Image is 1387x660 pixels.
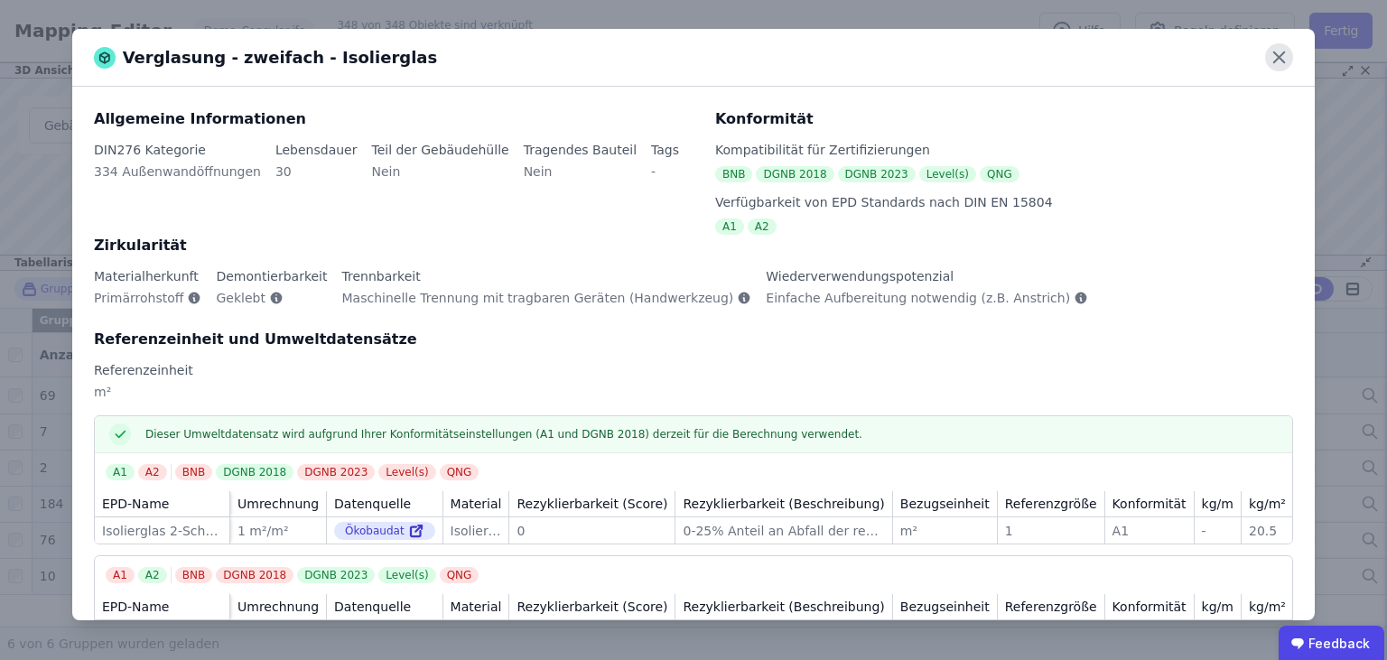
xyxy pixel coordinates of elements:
[175,464,212,480] div: BNB
[451,522,502,540] div: Isolierglas
[371,141,508,159] div: Teil der Gebäudehülle
[102,598,169,616] div: EPD-Name
[756,166,833,182] div: DGNB 2018
[237,522,319,540] div: 1 m²/m²
[1202,495,1233,513] div: kg/m
[275,141,358,159] div: Lebensdauer
[94,108,693,130] div: Allgemeine Informationen
[748,218,777,235] div: A2
[1005,495,1097,513] div: Referenzgröße
[94,235,1293,256] div: Zirkularität
[900,495,990,513] div: Bezugseinheit
[94,289,183,307] span: Primärrohstoff
[1249,522,1286,540] div: 20.5
[342,267,752,285] div: Trennbarkeit
[683,598,884,616] div: Rezyklierbarkeit (Beschreibung)
[371,163,508,195] div: Nein
[517,598,667,616] div: Rezyklierbarkeit (Score)
[94,329,1293,350] div: Referenzeinheit und Umweltdatensätze
[94,383,1293,415] div: m²
[766,289,1070,307] span: Einfache Aufbereitung notwendig (z.B. Anstrich)
[766,267,1088,285] div: Wiederverwendungspotenzial
[651,141,679,159] div: Tags
[524,163,637,195] div: Nein
[1005,522,1097,540] div: 1
[517,522,667,540] div: 0
[94,361,1293,379] div: Referenzeinheit
[94,163,261,195] div: 334 Außenwandöffnungen
[900,598,990,616] div: Bezugseinheit
[517,495,667,513] div: Rezyklierbarkeit (Score)
[1202,522,1233,540] div: -
[1249,495,1286,513] div: kg/m²
[524,141,637,159] div: Tragendes Bauteil
[715,141,1293,159] div: Kompatibilität für Zertifizierungen
[106,567,135,583] div: A1
[900,522,990,540] div: m²
[1112,522,1187,540] div: A1
[683,495,884,513] div: Rezyklierbarkeit (Beschreibung)
[715,108,1293,130] div: Konformität
[334,495,411,513] div: Datenquelle
[297,464,375,480] div: DGNB 2023
[175,567,212,583] div: BNB
[440,464,479,480] div: QNG
[1005,598,1097,616] div: Referenzgröße
[275,163,358,195] div: 30
[838,166,916,182] div: DGNB 2023
[715,166,752,182] div: BNB
[334,598,411,616] div: Datenquelle
[651,163,679,195] div: -
[216,464,293,480] div: DGNB 2018
[237,598,319,616] div: Umrechnung
[94,141,261,159] div: DIN276 Kategorie
[1112,495,1187,513] div: Konformität
[451,598,502,616] div: Material
[378,464,435,480] div: Level(s)
[237,495,319,513] div: Umrechnung
[102,495,169,513] div: EPD-Name
[145,427,862,442] span: Dieser Umweltdatensatz wird aufgrund Ihrer Konformitätseinstellungen (A1 und DGNB 2018) derzeit f...
[216,267,327,285] div: Demontierbarkeit
[106,464,135,480] div: A1
[1202,598,1233,616] div: kg/m
[297,567,375,583] div: DGNB 2023
[138,567,167,583] div: A2
[378,567,435,583] div: Level(s)
[94,267,201,285] div: Materialherkunft
[102,522,222,540] div: Isolierglas 2-Scheiben
[216,567,293,583] div: DGNB 2018
[919,166,976,182] div: Level(s)
[334,522,435,540] div: Ökobaudat
[715,193,1293,211] div: Verfügbarkeit von EPD Standards nach DIN EN 15804
[1112,598,1187,616] div: Konformität
[1249,598,1286,616] div: kg/m²
[138,464,167,480] div: A2
[683,522,884,540] div: 0-25% Anteil an Abfall der recycled wird
[123,45,438,70] span: Verglasung - zweifach - Isolierglas
[216,289,265,307] span: Geklebt
[440,567,479,583] div: QNG
[980,166,1019,182] div: QNG
[342,289,734,307] span: Maschinelle Trennung mit tragbaren Geräten (Handwerkzeug)
[451,495,502,513] div: Material
[715,218,744,235] div: A1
